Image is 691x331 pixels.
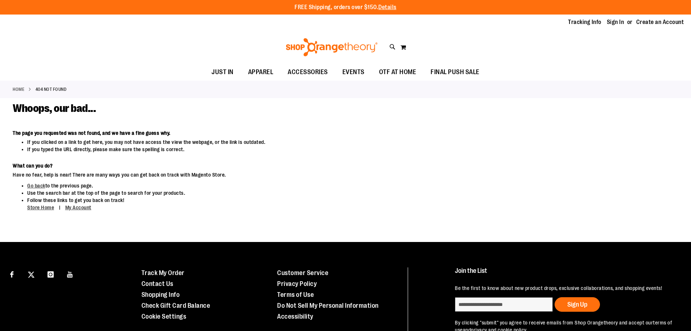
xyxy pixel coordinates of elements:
a: EVENTS [335,64,372,81]
a: Sign In [607,18,624,26]
span: JUST IN [211,64,234,80]
a: My Account [65,205,91,210]
a: Contact Us [141,280,173,287]
a: Visit our X page [25,267,38,280]
li: Use the search bar at the top of the page to search for your products. [27,189,540,197]
a: Customer Service [277,269,328,276]
a: Terms of Use [277,291,314,298]
a: Home [13,86,24,93]
a: Track My Order [141,269,185,276]
h4: Join the List [455,267,674,281]
dt: The page you requested was not found, and we have a fine guess why. [13,129,540,137]
span: EVENTS [342,64,365,80]
dd: Have no fear, help is near! There are many ways you can get back on track with Magento Store. [13,171,540,178]
a: Shopping Info [141,291,180,298]
a: Privacy Policy [277,280,317,287]
span: APPAREL [248,64,273,80]
a: Tracking Info [568,18,601,26]
span: FINAL PUSH SALE [431,64,480,80]
a: Visit our Youtube page [64,267,77,280]
li: If you clicked on a link to get here, you may not have access the view the webpage, or the link i... [27,138,540,146]
a: Details [378,4,396,11]
a: Cookie Settings [141,313,186,320]
span: Whoops, our bad... [13,102,96,114]
a: Go back [27,183,45,189]
span: | [55,201,64,214]
input: enter email [455,297,553,312]
strong: 404 Not Found [36,86,67,93]
a: FINAL PUSH SALE [423,64,487,81]
span: ACCESSORIES [288,64,328,80]
a: Create an Account [636,18,684,26]
a: APPAREL [241,64,281,81]
li: Follow these links to get you back on track! [27,197,540,211]
li: If you typed the URL directly, please make sure the spelling is correct. [27,146,540,153]
img: Shop Orangetheory [285,38,379,56]
a: OTF AT HOME [372,64,424,81]
a: Accessibility [277,313,313,320]
a: Visit our Instagram page [44,267,57,280]
a: Check Gift Card Balance [141,302,210,309]
li: to the previous page. [27,182,540,189]
span: OTF AT HOME [379,64,416,80]
a: ACCESSORIES [280,64,335,81]
a: Do Not Sell My Personal Information [277,302,379,309]
a: Store Home [27,205,54,210]
img: Twitter [28,271,34,278]
a: Visit our Facebook page [5,267,18,280]
p: Be the first to know about new product drops, exclusive collaborations, and shopping events! [455,284,674,292]
p: FREE Shipping, orders over $150. [295,3,396,12]
a: JUST IN [204,64,241,81]
dt: What can you do? [13,162,540,169]
button: Sign Up [555,297,600,312]
span: Sign Up [567,301,587,308]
